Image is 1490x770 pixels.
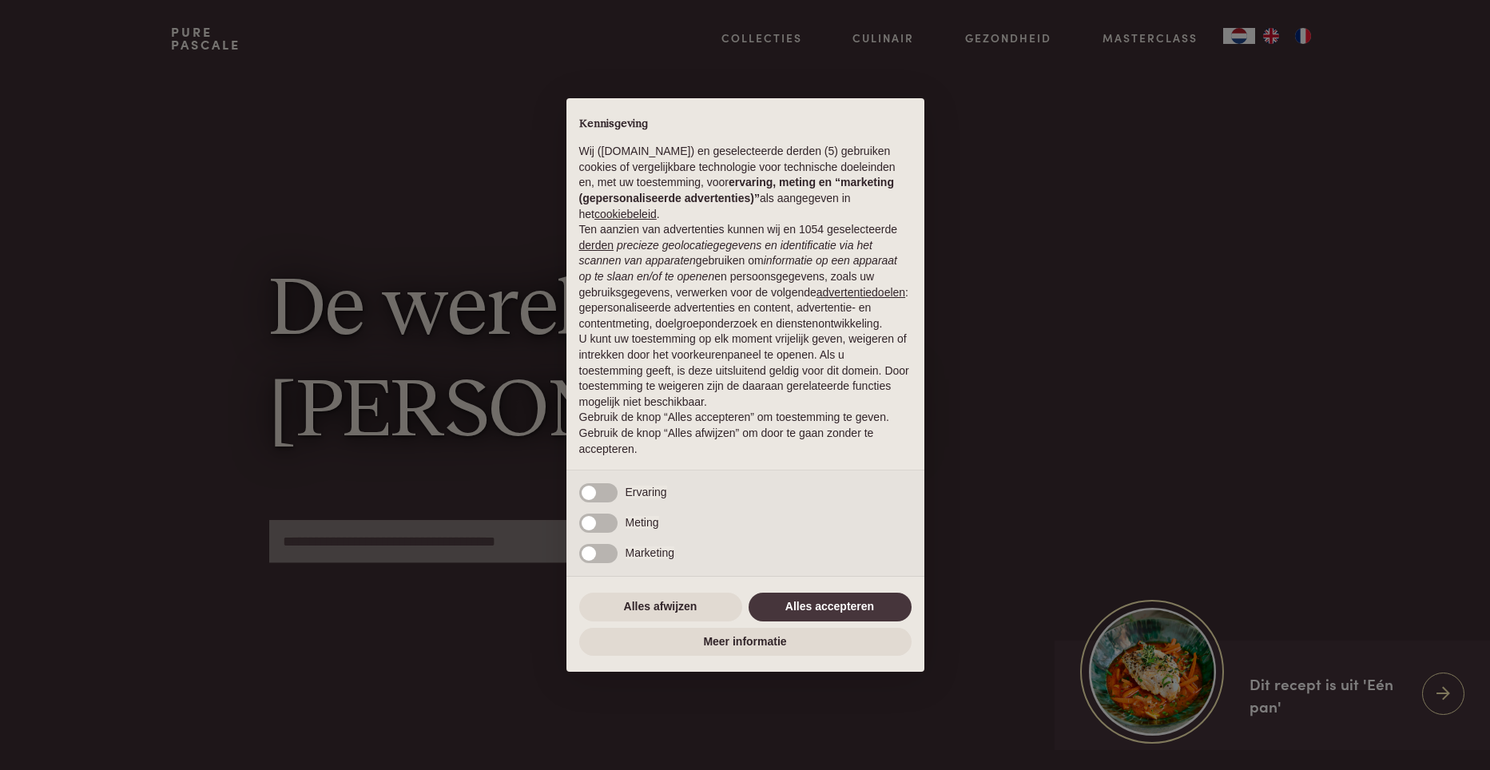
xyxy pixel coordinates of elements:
button: advertentiedoelen [817,285,905,301]
h2: Kennisgeving [579,117,912,132]
p: Gebruik de knop “Alles accepteren” om toestemming te geven. Gebruik de knop “Alles afwijzen” om d... [579,410,912,457]
p: Wij ([DOMAIN_NAME]) en geselecteerde derden (5) gebruiken cookies of vergelijkbare technologie vo... [579,144,912,222]
span: Ervaring [626,486,667,498]
em: precieze geolocatiegegevens en identificatie via het scannen van apparaten [579,239,872,268]
button: Meer informatie [579,628,912,657]
em: informatie op een apparaat op te slaan en/of te openen [579,254,898,283]
button: Alles accepteren [749,593,912,621]
p: U kunt uw toestemming op elk moment vrijelijk geven, weigeren of intrekken door het voorkeurenpan... [579,331,912,410]
strong: ervaring, meting en “marketing (gepersonaliseerde advertenties)” [579,176,894,204]
a: cookiebeleid [594,208,657,220]
span: Marketing [626,546,674,559]
span: Meting [626,516,659,529]
button: derden [579,238,614,254]
button: Alles afwijzen [579,593,742,621]
p: Ten aanzien van advertenties kunnen wij en 1054 geselecteerde gebruiken om en persoonsgegevens, z... [579,222,912,331]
